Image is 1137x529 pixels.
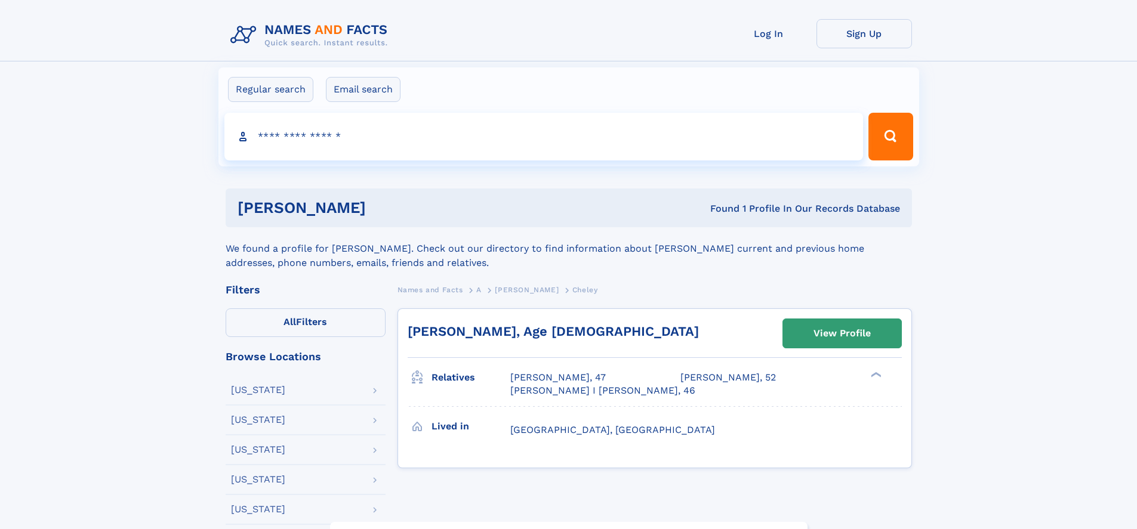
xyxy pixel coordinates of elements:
[476,286,482,294] span: A
[721,19,816,48] a: Log In
[432,367,510,388] h3: Relatives
[231,415,285,425] div: [US_STATE]
[226,284,386,295] div: Filters
[510,424,715,435] span: [GEOGRAPHIC_DATA], [GEOGRAPHIC_DATA]
[226,351,386,362] div: Browse Locations
[226,19,398,51] img: Logo Names and Facts
[238,200,538,215] h1: [PERSON_NAME]
[408,324,699,339] a: [PERSON_NAME], Age [DEMOGRAPHIC_DATA]
[495,286,559,294] span: [PERSON_NAME]
[228,77,313,102] label: Regular search
[868,113,913,160] button: Search Button
[284,316,296,327] span: All
[224,113,864,160] input: search input
[510,384,695,397] a: [PERSON_NAME] I [PERSON_NAME], 46
[783,319,901,348] a: View Profile
[868,371,882,379] div: ❯
[231,475,285,484] div: [US_STATE]
[226,227,912,270] div: We found a profile for [PERSON_NAME]. Check out our directory to find information about [PERSON_N...
[326,77,400,102] label: Email search
[814,320,871,347] div: View Profile
[680,371,776,384] a: [PERSON_NAME], 52
[226,308,386,337] label: Filters
[538,202,900,215] div: Found 1 Profile In Our Records Database
[510,371,606,384] a: [PERSON_NAME], 47
[231,445,285,454] div: [US_STATE]
[398,282,463,297] a: Names and Facts
[572,286,598,294] span: Cheley
[231,385,285,395] div: [US_STATE]
[432,416,510,437] h3: Lived in
[476,282,482,297] a: A
[231,505,285,514] div: [US_STATE]
[816,19,912,48] a: Sign Up
[495,282,559,297] a: [PERSON_NAME]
